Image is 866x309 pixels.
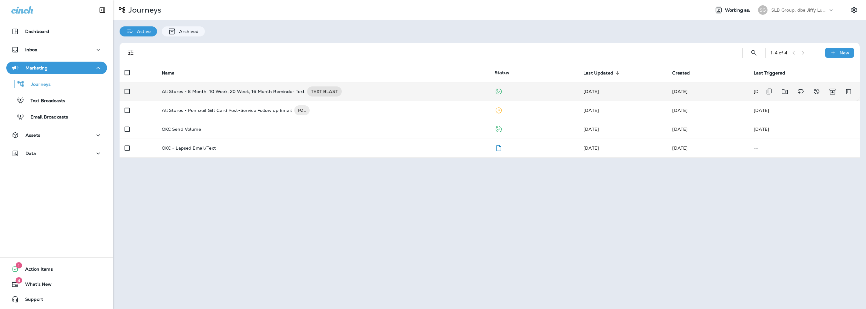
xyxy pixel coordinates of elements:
[162,127,201,132] p: OKC Send Volume
[583,126,599,132] span: J-P Scoville
[6,263,107,275] button: 1Action Items
[19,282,52,289] span: What's New
[754,70,793,76] span: Last Triggered
[6,110,107,123] button: Email Broadcasts
[6,278,107,290] button: 8What's New
[126,5,161,15] p: Journeys
[162,70,175,76] span: Name
[24,114,68,120] p: Email Broadcasts
[162,146,216,151] p: OKC - Lapsed Email/Text
[6,147,107,160] button: Data
[6,43,107,56] button: Inbox
[771,8,828,13] p: SLB Group, dba Jiffy Lube
[749,82,823,101] td: [DATE]
[672,70,698,76] span: Created
[15,277,22,284] span: 8
[294,107,310,113] span: PZL
[25,151,36,156] p: Data
[583,108,599,113] span: Shane Kump
[758,5,768,15] div: SG
[725,8,752,13] span: Working as:
[672,108,688,113] span: Shane Kump
[779,85,791,98] button: Move to folder
[162,105,292,115] p: All Stores - Pennzoil Gift Card Post-Service Follow up Email
[25,65,48,70] p: Marketing
[25,29,49,34] p: Dashboard
[6,62,107,74] button: Marketing
[495,126,503,131] span: Published
[583,89,599,94] span: Shane Kump
[748,47,760,59] button: Search Journeys
[307,86,341,97] div: TEXT BLAST
[771,50,787,55] div: 1 - 4 of 4
[754,70,785,76] span: Last Triggered
[495,88,503,94] span: Published
[826,85,839,98] button: Archive
[583,70,613,76] span: Last Updated
[25,133,40,138] p: Assets
[583,145,599,151] span: Shane Kump
[25,82,51,88] p: Journeys
[754,146,855,151] p: --
[24,98,65,104] p: Text Broadcasts
[294,105,310,115] div: PZL
[763,85,775,98] button: Duplicate
[495,107,503,113] span: Paused
[749,101,860,120] td: [DATE]
[16,262,22,268] span: 1
[307,88,341,95] span: TEXT BLAST
[749,120,860,139] td: [DATE]
[6,293,107,306] button: Support
[495,145,503,150] span: Draft
[93,4,111,16] button: Collapse Sidebar
[125,47,137,59] button: Filters
[583,70,621,76] span: Last Updated
[25,47,37,52] p: Inbox
[6,94,107,107] button: Text Broadcasts
[842,85,855,98] button: Delete
[672,89,688,94] span: Shane Kump
[810,85,823,98] button: View Changelog
[6,77,107,91] button: Journeys
[795,85,807,98] button: Add tags
[848,4,860,16] button: Settings
[162,86,305,97] p: All Stores - 8 Month, 10 Week, 20 Week, 16 Month Reminder Text
[672,126,688,132] span: J-P Scoville
[162,70,183,76] span: Name
[495,70,509,75] span: Status
[6,129,107,141] button: Assets
[134,29,151,34] p: Active
[19,297,43,304] span: Support
[6,25,107,38] button: Dashboard
[672,145,688,151] span: Shane Kump
[176,29,199,34] p: Archived
[19,267,53,274] span: Action Items
[840,50,849,55] p: New
[672,70,690,76] span: Created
